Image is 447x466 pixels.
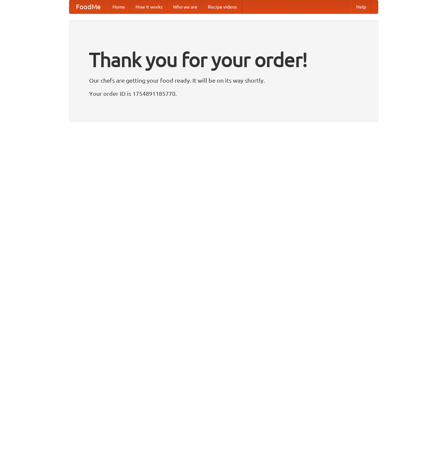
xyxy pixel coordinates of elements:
a: Recipe videos [203,0,242,14]
h1: Thank you for your order! [89,44,358,75]
a: FoodMe [69,0,107,14]
a: Help [351,0,371,14]
p: Our chefs are getting your food ready. It will be on its way shortly. [89,75,358,85]
p: Your order ID is 1754891185770. [89,89,358,98]
a: How it works [130,0,168,14]
a: Who we are [168,0,203,14]
a: Home [107,0,130,14]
